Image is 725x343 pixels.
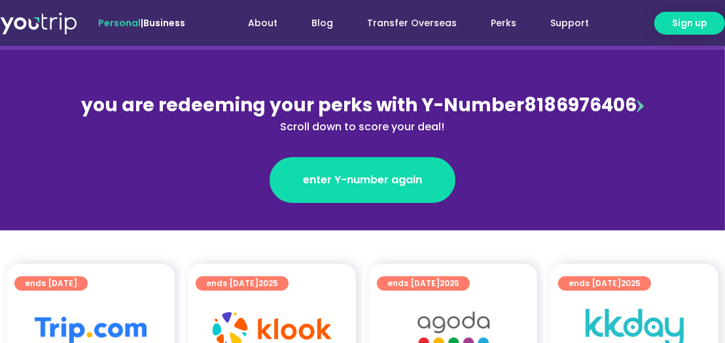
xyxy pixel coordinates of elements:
[258,278,278,289] span: 2025
[387,276,459,291] span: ends [DATE]
[440,278,459,289] span: 2025
[79,92,646,135] div: 8186976406
[25,276,77,291] span: ends [DATE]
[231,11,294,35] a: About
[621,278,641,289] span: 2025
[98,16,141,29] span: Personal
[377,276,470,291] a: ends [DATE]2025
[303,172,422,188] span: enter Y-number again
[533,11,606,35] a: Support
[98,16,185,29] span: |
[294,11,350,35] a: Blog
[196,276,289,291] a: ends [DATE]2025
[81,92,524,118] span: you are redeeming your perks with Y-Number
[474,11,533,35] a: Perks
[217,11,606,35] nav: Menu
[270,157,455,203] a: enter Y-number again
[79,119,646,135] div: Scroll down to score your deal!
[350,11,474,35] a: Transfer Overseas
[654,12,725,35] a: Sign up
[14,276,88,291] a: ends [DATE]
[569,276,641,291] span: ends [DATE]
[206,276,278,291] span: ends [DATE]
[558,276,651,291] a: ends [DATE]2025
[672,16,707,30] span: Sign up
[143,16,185,29] a: Business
